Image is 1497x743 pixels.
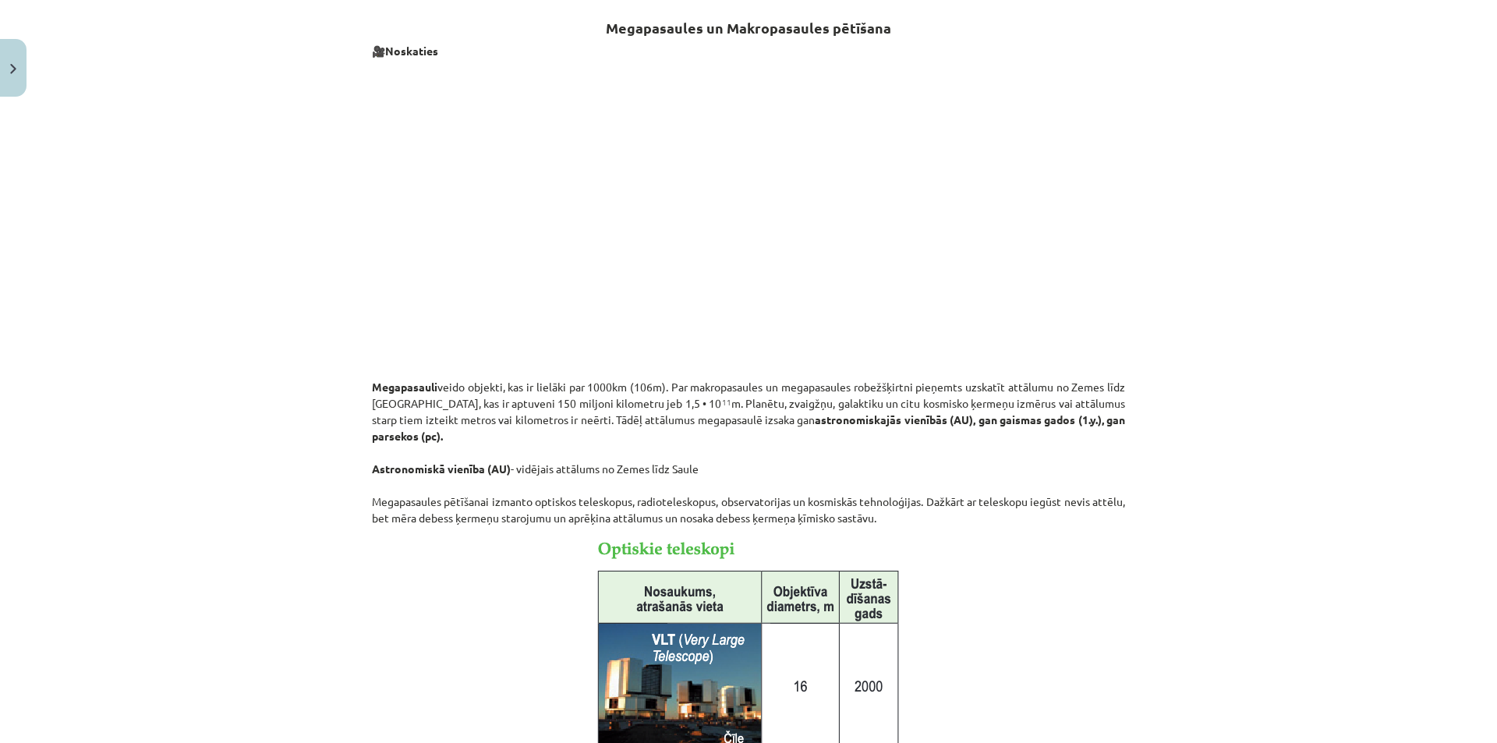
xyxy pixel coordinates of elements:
img: icon-close-lesson-0947bae3869378f0d4975bcd49f059093ad1ed9edebbc8119c70593378902aed.svg [10,64,16,74]
sup: 11 [722,396,731,408]
strong: astronomiskajās vienībās (AU), gan gaismas gados (1.y.), gan parsekos (pc). [372,412,1125,443]
strong: Megapasaules un Makropasaules pētīšana [606,19,891,37]
p: veido objekti, kas ir lielāki par 1000km (106m). Par makropasaules un megapasaules robežšķirtni p... [372,363,1125,526]
strong: Astronomiskā vienība (AU) [372,462,511,476]
b: Noskaties [385,44,438,58]
strong: Megapasauli [372,380,437,394]
p: 🎥 [372,43,1125,59]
